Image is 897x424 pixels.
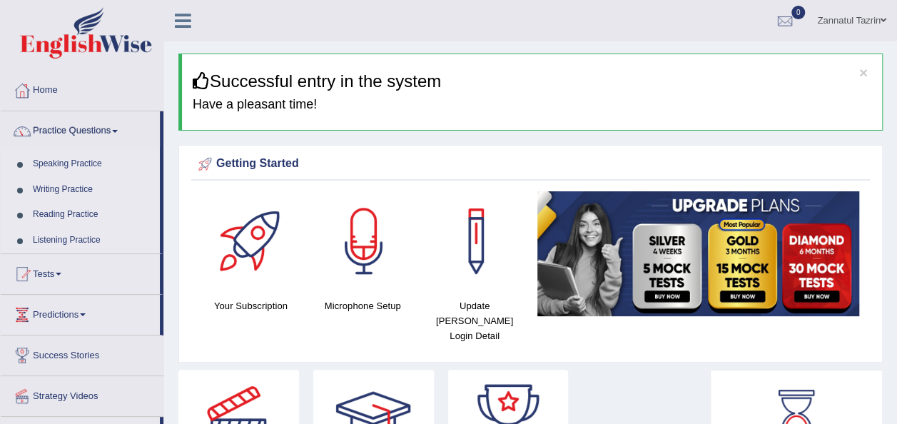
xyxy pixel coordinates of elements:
a: Predictions [1,295,160,330]
a: Success Stories [1,335,163,371]
a: Speaking Practice [26,151,160,177]
a: Home [1,71,163,106]
a: Listening Practice [26,228,160,253]
span: 0 [791,6,806,19]
a: Writing Practice [26,177,160,203]
h4: Microphone Setup [314,298,412,313]
img: small5.jpg [537,191,859,316]
h4: Have a pleasant time! [193,98,871,112]
div: Getting Started [195,153,866,175]
a: Tests [1,254,160,290]
button: × [859,65,868,80]
h3: Successful entry in the system [193,72,871,91]
h4: Your Subscription [202,298,300,313]
a: Practice Questions [1,111,160,147]
h4: Update [PERSON_NAME] Login Detail [426,298,524,343]
a: Strategy Videos [1,376,163,412]
a: Reading Practice [26,202,160,228]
